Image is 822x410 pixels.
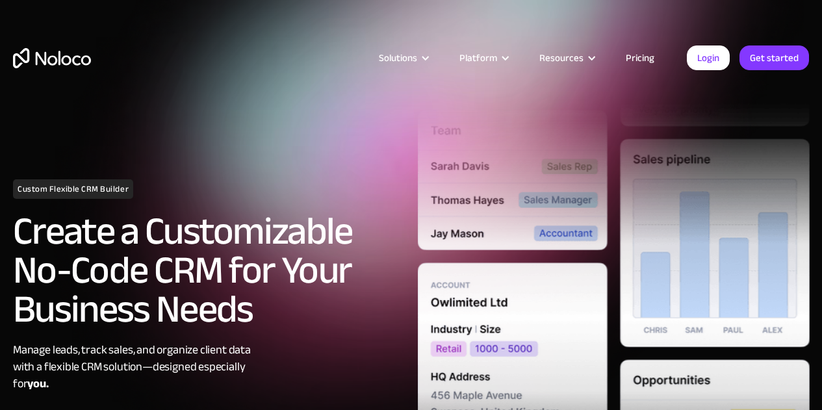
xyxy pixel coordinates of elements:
[379,49,417,66] div: Solutions
[13,179,133,199] h1: Custom Flexible CRM Builder
[363,49,443,66] div: Solutions
[13,342,405,392] div: Manage leads, track sales, and organize client data with a flexible CRM solution—designed especia...
[739,45,809,70] a: Get started
[13,48,91,68] a: home
[687,45,730,70] a: Login
[610,49,671,66] a: Pricing
[443,49,523,66] div: Platform
[459,49,497,66] div: Platform
[13,212,405,329] h2: Create a Customizable No-Code CRM for Your Business Needs
[27,373,48,394] strong: you.
[539,49,584,66] div: Resources
[523,49,610,66] div: Resources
